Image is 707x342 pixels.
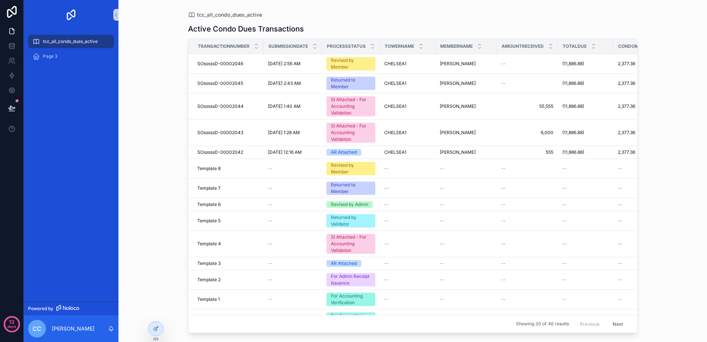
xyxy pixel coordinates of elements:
span: -- [562,296,567,302]
a: [PERSON_NAME] [440,130,492,136]
a: SI Attached - For Accounting Validation [326,234,375,254]
a: -- [268,241,318,247]
span: 2,377.36 [618,130,635,136]
a: CHELSEA1 [384,130,431,136]
a: CHELSEA1 [384,149,431,155]
span: -- [268,218,272,224]
a: -- [384,166,431,172]
span: -- [501,61,506,67]
a: Revised by Admin [326,201,375,208]
span: -- [562,185,567,191]
a: [DATE] 1:28 AM [268,130,318,136]
a: [DATE] 1:40 AM [268,103,318,109]
a: SOsssssD-00002042 [197,149,259,155]
a: CHELSEA1 [384,61,431,67]
span: (11,886.88) [562,80,584,86]
span: Powered by [28,306,53,312]
a: (11,886.88) [562,103,609,109]
a: (11,886.88) [562,149,609,155]
span: -- [501,166,506,172]
div: SI Attached - For Accounting Validation [331,123,371,143]
a: [PERSON_NAME] [440,103,492,109]
a: Template 1 [197,296,259,302]
div: For Admin Receipt Issuance [331,273,371,286]
span: -- [268,166,272,172]
a: [PERSON_NAME] [440,149,492,155]
span: 6,000 [501,130,553,136]
a: Returned to Member [326,182,375,195]
p: 13 [9,318,14,326]
img: App logo [65,9,77,21]
a: tcc_all_condo_dues_active [188,11,262,19]
a: -- [562,202,609,207]
div: SI Attached - For Accounting Validation [331,96,371,116]
a: (11,886.88) [562,130,609,136]
div: Returned to Member [331,77,371,90]
span: Amountreceived [502,43,544,49]
span: (11,886.88) [562,103,584,109]
span: tcc_all_condo_dues_active [197,11,262,19]
div: AR Attached [331,149,357,156]
span: Template 7 [197,185,221,191]
a: -- [440,202,492,207]
span: -- [501,296,506,302]
a: AR Attached [326,149,375,156]
a: -- [562,218,609,224]
a: -- [440,241,492,247]
span: -- [618,218,622,224]
span: 2,377.36 [618,103,635,109]
div: Revised by Member [331,57,371,70]
p: [PERSON_NAME] [52,325,94,332]
span: Page 3 [43,53,57,59]
a: 55,555 [501,103,553,109]
span: SOsssssD-00002043 [197,130,243,136]
span: Template 5 [197,218,221,224]
a: -- [440,218,492,224]
a: -- [501,80,553,86]
a: AR Attached [326,260,375,267]
span: SOsssssD-00002045 [197,80,243,86]
a: -- [384,185,431,191]
div: SI Attached - For Accounting Validation [331,234,371,254]
div: For Accounting Verification [331,293,371,306]
span: (11,886.88) [562,130,584,136]
div: Returned by Validator [331,214,371,228]
a: Powered by [24,302,118,315]
a: SI Attached - For Accounting Validation [326,96,375,116]
span: -- [618,166,622,172]
span: [PERSON_NAME] [440,149,476,155]
a: CHELSEA1 [384,103,431,109]
span: 2,377.36 [618,149,635,155]
a: -- [501,277,553,283]
a: [PERSON_NAME] [440,80,492,86]
span: -- [440,277,444,283]
span: CC [33,324,41,333]
span: -- [618,296,622,302]
span: 555 [501,149,553,155]
span: CHELSEA1 [384,80,406,86]
span: [PERSON_NAME] [440,61,476,67]
a: -- [440,185,492,191]
span: -- [384,185,389,191]
span: Template 8 [197,166,221,172]
a: -- [268,260,318,266]
a: -- [562,241,609,247]
span: -- [501,185,506,191]
a: -- [501,241,553,247]
a: -- [268,166,318,172]
span: CHELSEA1 [384,130,406,136]
span: -- [618,202,622,207]
span: CHELSEA1 [384,61,406,67]
a: -- [384,260,431,266]
span: Membername [440,43,473,49]
span: -- [384,296,389,302]
span: [PERSON_NAME] [440,130,476,136]
a: -- [384,241,431,247]
a: Template 6 [197,202,259,207]
a: -- [501,185,553,191]
span: -- [501,260,506,266]
a: Returned to Member [326,77,375,90]
span: -- [384,277,389,283]
span: [DATE] 2:56 AM [268,61,301,67]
